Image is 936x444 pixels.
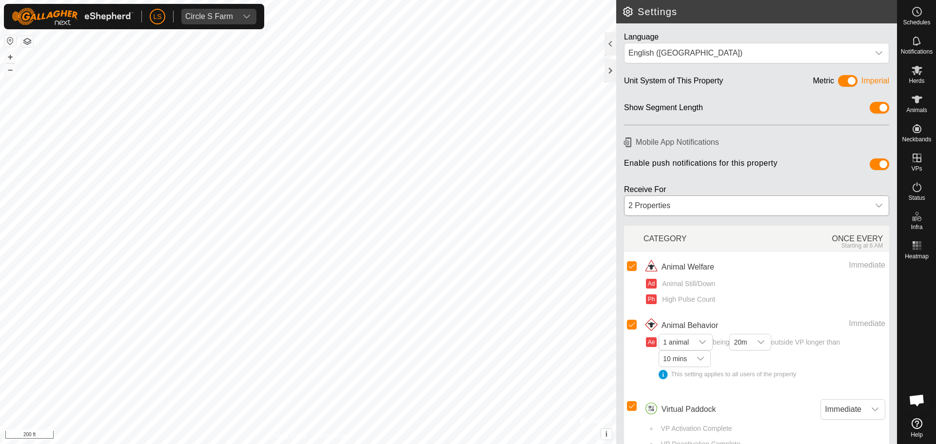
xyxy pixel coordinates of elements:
span: VPs [911,166,922,172]
label: Receive For [624,185,666,193]
img: virtual paddocks icon [643,402,659,417]
span: 10 mins [659,351,691,367]
div: dropdown trigger [865,400,885,419]
span: 1 animal [659,334,693,350]
span: i [605,430,607,438]
div: Starting at 6 AM [766,242,883,249]
span: Schedules [903,19,930,25]
span: Heatmap [905,253,929,259]
span: being outside VP longer than [659,338,885,379]
div: Immediate [784,318,885,329]
span: Infra [911,224,922,230]
span: Immediate [821,400,865,419]
span: Enable push notifications for this property [624,158,778,174]
span: Animal Behavior [662,320,719,331]
img: animal welfare icon [643,259,659,275]
span: Help [911,432,923,438]
span: Neckbands [902,136,931,142]
div: dropdown trigger [869,43,889,63]
div: dropdown trigger [751,334,771,350]
div: This setting applies to all users of the property [659,370,885,379]
div: Circle S Farm [185,13,233,20]
button: Ph [646,294,657,304]
div: Show Segment Length [624,102,703,117]
div: Immediate [784,259,885,271]
span: English (US) [624,43,869,63]
span: Circle S Farm [181,9,237,24]
button: Map Layers [21,36,33,47]
a: Privacy Policy [270,431,306,440]
div: ONCE EVERY [766,228,889,249]
span: Animal Welfare [662,261,714,273]
span: Notifications [901,49,933,55]
span: 20m [730,334,751,350]
span: VP Activation Complete [658,424,732,434]
div: 2 Properties [624,196,869,215]
div: dropdown trigger [237,9,256,24]
div: English ([GEOGRAPHIC_DATA]) [628,47,865,59]
a: Contact Us [318,431,347,440]
img: Gallagher Logo [12,8,134,25]
div: dropdown trigger [693,334,712,350]
div: Imperial [861,75,889,90]
span: Animal Still/Down [659,279,715,289]
span: Virtual Paddock [662,404,716,415]
img: animal behavior icon [643,318,659,333]
span: Status [908,195,925,201]
button: i [601,429,612,440]
button: – [4,64,16,76]
button: + [4,51,16,63]
button: Reset Map [4,35,16,47]
button: Ad [646,279,657,289]
h2: Settings [622,6,897,18]
button: Ae [646,337,657,347]
a: Help [897,414,936,442]
span: Herds [909,78,924,84]
span: LS [153,12,161,22]
div: dropdown trigger [691,351,710,367]
div: Metric [813,75,835,90]
h6: Mobile App Notifications [620,134,893,151]
div: CATEGORY [643,228,766,249]
div: Unit System of This Property [624,75,723,90]
div: Open chat [902,386,932,415]
div: Language [624,31,889,43]
span: High Pulse Count [659,294,715,305]
span: Animals [906,107,927,113]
